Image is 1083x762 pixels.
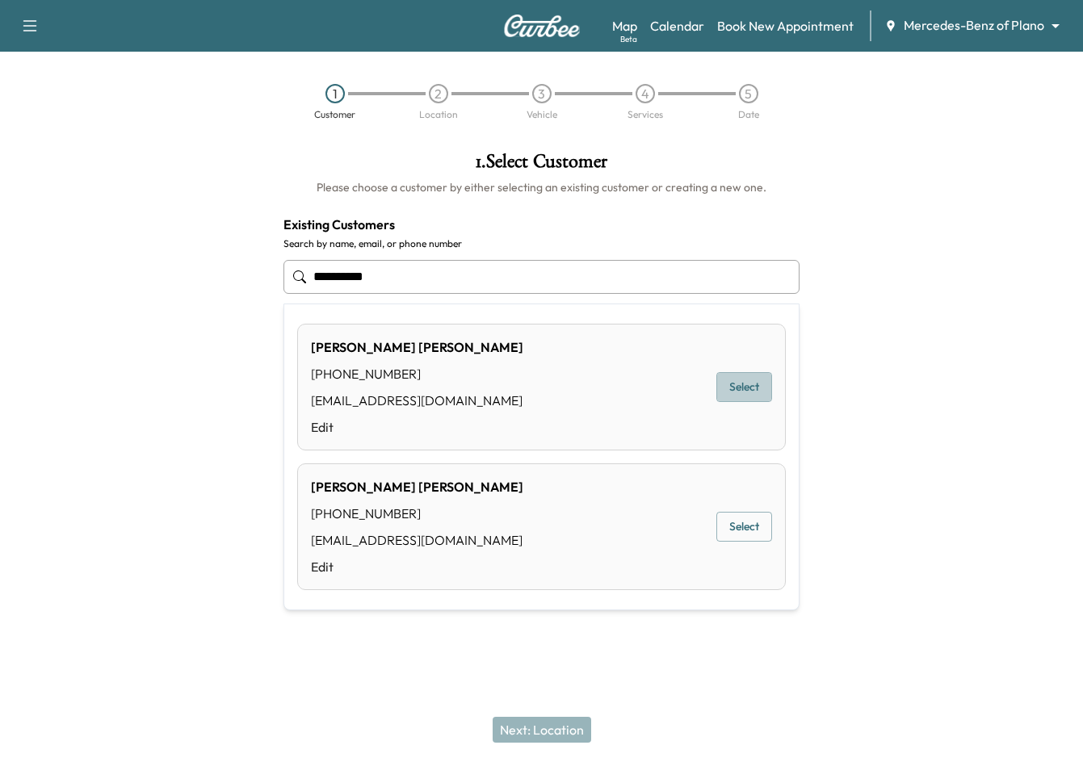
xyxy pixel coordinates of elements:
div: [PERSON_NAME] [PERSON_NAME] [311,477,523,496]
div: [EMAIL_ADDRESS][DOMAIN_NAME] [311,530,523,550]
div: 1 [325,84,345,103]
h4: Existing Customers [283,215,800,234]
h1: 1 . Select Customer [283,152,800,179]
div: 5 [739,84,758,103]
div: Beta [620,33,637,45]
a: Edit [311,417,523,437]
h6: Please choose a customer by either selecting an existing customer or creating a new one. [283,179,800,195]
div: 4 [636,84,655,103]
label: Search by name, email, or phone number [283,237,800,250]
span: Mercedes-Benz of Plano [904,16,1044,35]
a: MapBeta [612,16,637,36]
div: Services [628,110,663,119]
button: Select [716,512,772,542]
a: Calendar [650,16,704,36]
div: [PHONE_NUMBER] [311,504,523,523]
div: Location [419,110,458,119]
div: [PERSON_NAME] [PERSON_NAME] [311,337,523,357]
a: Book New Appointment [717,16,854,36]
div: Customer [314,110,355,119]
a: Edit [311,557,523,576]
div: [EMAIL_ADDRESS][DOMAIN_NAME] [311,391,523,410]
div: 2 [429,84,448,103]
div: 3 [532,84,552,103]
div: [PHONE_NUMBER] [311,364,523,383]
button: Select [716,372,772,402]
div: Date [738,110,759,119]
div: Vehicle [527,110,557,119]
img: Curbee Logo [503,15,581,37]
